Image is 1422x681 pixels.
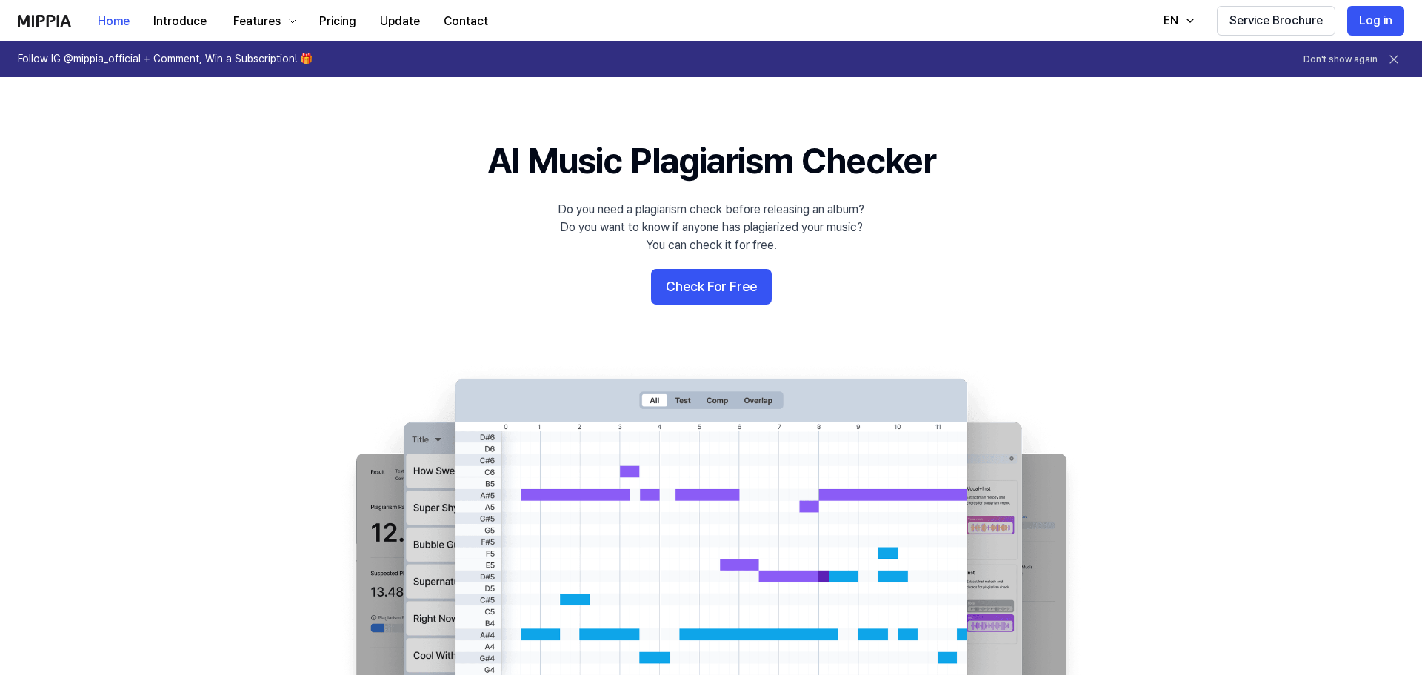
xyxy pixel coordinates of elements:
button: Don't show again [1303,53,1378,66]
button: Check For Free [651,269,772,305]
div: Features [230,13,284,30]
button: Service Brochure [1217,6,1335,36]
img: logo [18,15,71,27]
button: Home [86,7,141,36]
button: Update [368,7,432,36]
a: Home [86,1,141,41]
img: main Image [326,364,1096,675]
h1: Follow IG @mippia_official + Comment, Win a Subscription! 🎁 [18,52,313,67]
a: Update [368,1,432,41]
button: Log in [1347,6,1404,36]
h1: AI Music Plagiarism Checker [487,136,935,186]
button: Pricing [307,7,368,36]
div: EN [1161,12,1181,30]
button: Introduce [141,7,218,36]
div: Do you need a plagiarism check before releasing an album? Do you want to know if anyone has plagi... [558,201,864,254]
button: Contact [432,7,500,36]
button: Features [218,7,307,36]
button: EN [1149,6,1205,36]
